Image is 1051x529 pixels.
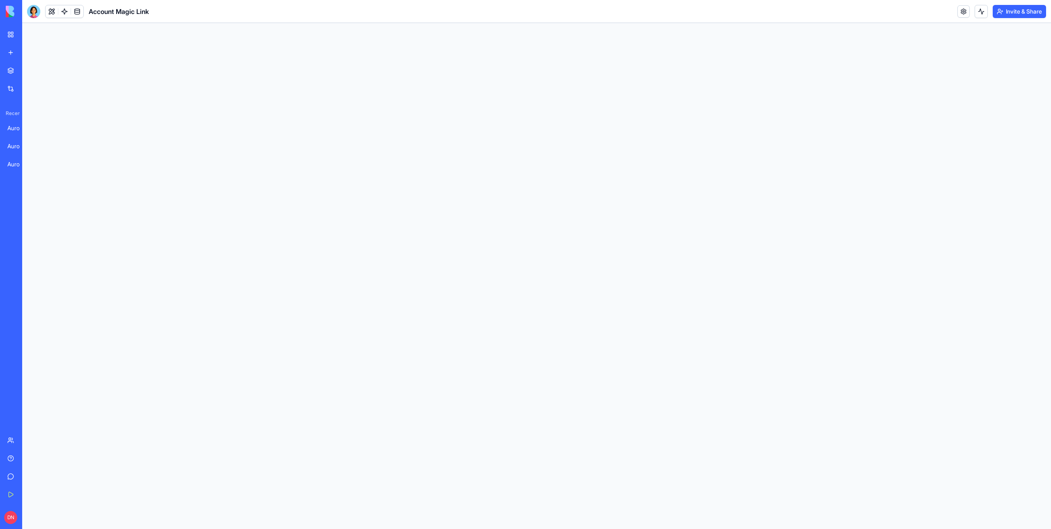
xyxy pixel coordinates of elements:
a: Aurora Atelier [2,156,35,172]
a: Aurora Atelier [2,138,35,154]
div: Aurora Atelier [7,160,30,168]
span: DN [4,511,17,524]
div: Aurora Atelier [7,142,30,150]
a: Aurora Atelier [2,120,35,136]
div: Aurora Atelier [7,124,30,132]
span: Account Magic Link [89,7,149,16]
span: Recent [2,110,20,117]
img: logo [6,6,57,17]
button: Invite & Share [993,5,1046,18]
